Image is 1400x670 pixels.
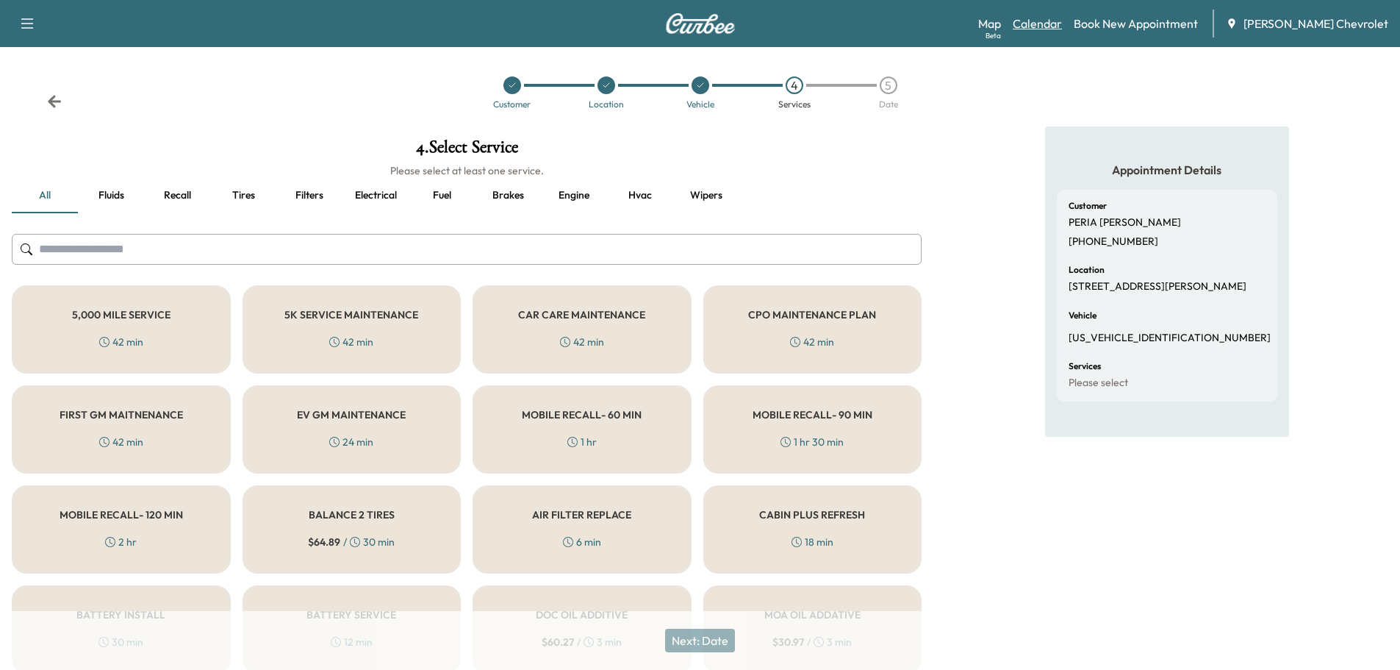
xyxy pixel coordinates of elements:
button: all [12,178,78,213]
span: [PERSON_NAME] Chevrolet [1243,15,1388,32]
h6: Please select at least one service. [12,163,922,178]
button: Filters [276,178,342,213]
h5: 5,000 MILE SERVICE [72,310,170,320]
h5: BATTERY INSTALL [76,610,165,620]
span: $ 64.89 [308,535,340,549]
div: Back [47,94,62,109]
div: 42 min [99,335,143,349]
div: 2 hr [105,535,137,549]
h6: Customer [1069,202,1107,210]
div: 42 min [560,335,604,349]
div: 1 hr 30 min [780,435,844,449]
h5: AIR FILTER REPLACE [532,510,631,520]
div: 42 min [99,435,143,449]
h5: CABIN PLUS REFRESH [759,510,865,520]
div: 18 min [791,535,833,549]
h5: DOC OIL ADDITIVE [536,610,628,620]
div: Customer [493,100,531,109]
div: / 30 min [308,535,395,549]
p: [US_VEHICLE_IDENTIFICATION_NUMBER] [1069,332,1271,345]
p: [STREET_ADDRESS][PERSON_NAME] [1069,280,1246,293]
h6: Vehicle [1069,311,1096,320]
div: 6 min [563,535,601,549]
p: PERIA [PERSON_NAME] [1069,216,1181,229]
h5: BATTERY SERVICE [306,610,396,620]
h6: Services [1069,362,1101,371]
h5: MOA OIL ADDATIVE [764,610,861,620]
h1: 4 . Select Service [12,138,922,163]
div: 24 min [329,435,373,449]
div: 1 hr [567,435,597,449]
h5: MOBILE RECALL- 60 MIN [522,410,642,420]
div: 42 min [329,335,373,349]
button: Brakes [475,178,541,213]
button: Fluids [78,178,144,213]
div: Date [879,100,898,109]
button: Engine [541,178,607,213]
h5: CPO MAINTENANCE PLAN [748,310,876,320]
button: Wipers [673,178,739,213]
button: Hvac [607,178,673,213]
div: Services [778,100,811,109]
button: Tires [210,178,276,213]
h5: FIRST GM MAITNENANCE [60,410,183,420]
div: basic tabs example [12,178,922,213]
h6: Location [1069,265,1105,274]
h5: Appointment Details [1057,162,1277,178]
div: Location [589,100,624,109]
button: Electrical [342,178,409,213]
div: 5 [880,76,897,94]
div: 4 [786,76,803,94]
button: Fuel [409,178,475,213]
a: Book New Appointment [1074,15,1198,32]
button: Recall [144,178,210,213]
img: Curbee Logo [665,13,736,34]
div: 42 min [790,335,834,349]
h5: EV GM MAINTENANCE [297,410,406,420]
a: MapBeta [978,15,1001,32]
p: [PHONE_NUMBER] [1069,235,1158,249]
h5: CAR CARE MAINTENANCE [518,310,645,320]
h5: 5K SERVICE MAINTENANCE [284,310,418,320]
p: Please select [1069,377,1128,390]
a: Calendar [1013,15,1062,32]
h5: MOBILE RECALL- 90 MIN [753,410,872,420]
div: Beta [986,30,1001,41]
h5: MOBILE RECALL- 120 MIN [60,510,183,520]
h5: BALANCE 2 TIRES [309,510,395,520]
div: Vehicle [686,100,714,109]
